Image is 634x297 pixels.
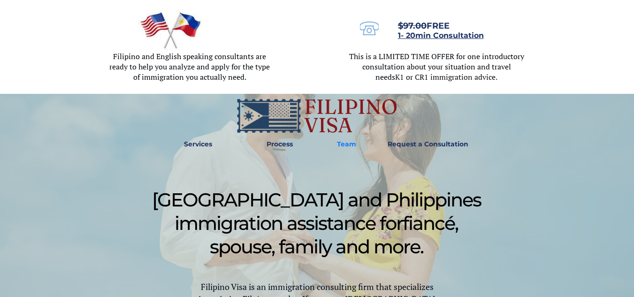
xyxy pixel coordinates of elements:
span: This is a LIMITED TIME OFFER for one introductory consultation about your situation and travel needs [349,51,524,82]
strong: Process [267,140,293,148]
span: fiancé [403,212,455,235]
span: FREE [398,21,450,31]
span: Filipino and English speaking consultants are ready to help you analyze and apply for the type of... [109,51,270,82]
a: Request a Consultation [383,134,473,155]
strong: Services [184,140,212,148]
a: 1- 20min Consultation [398,32,484,39]
span: K1 or CR1 immigration advice. [395,72,497,82]
strong: Request a Consultation [388,140,468,148]
a: Services [178,134,219,155]
span: 1- 20min Consultation [398,31,484,40]
strong: Team [337,140,356,148]
a: Team [331,134,362,155]
s: $97.00 [398,21,427,31]
a: Process [262,134,298,155]
span: [GEOGRAPHIC_DATA] and Philippines immigration assistance for , spouse, family and more. [152,188,481,258]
